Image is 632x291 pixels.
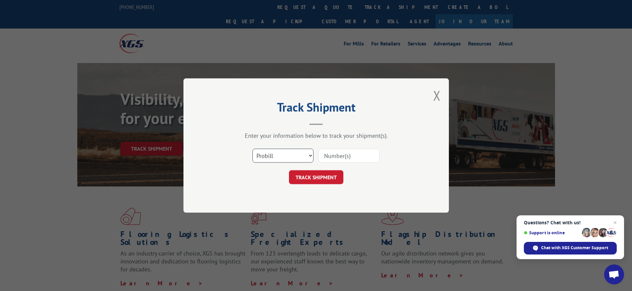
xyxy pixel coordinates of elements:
[611,219,619,227] span: Close chat
[604,264,624,284] div: Open chat
[217,132,416,139] div: Enter your information below to track your shipment(s).
[217,103,416,115] h2: Track Shipment
[524,242,617,255] div: Chat with XGS Customer Support
[524,220,617,225] span: Questions? Chat with us!
[524,230,580,235] span: Support is online
[318,149,380,163] input: Number(s)
[433,87,441,104] button: Close modal
[289,170,343,184] button: TRACK SHIPMENT
[541,245,608,251] span: Chat with XGS Customer Support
